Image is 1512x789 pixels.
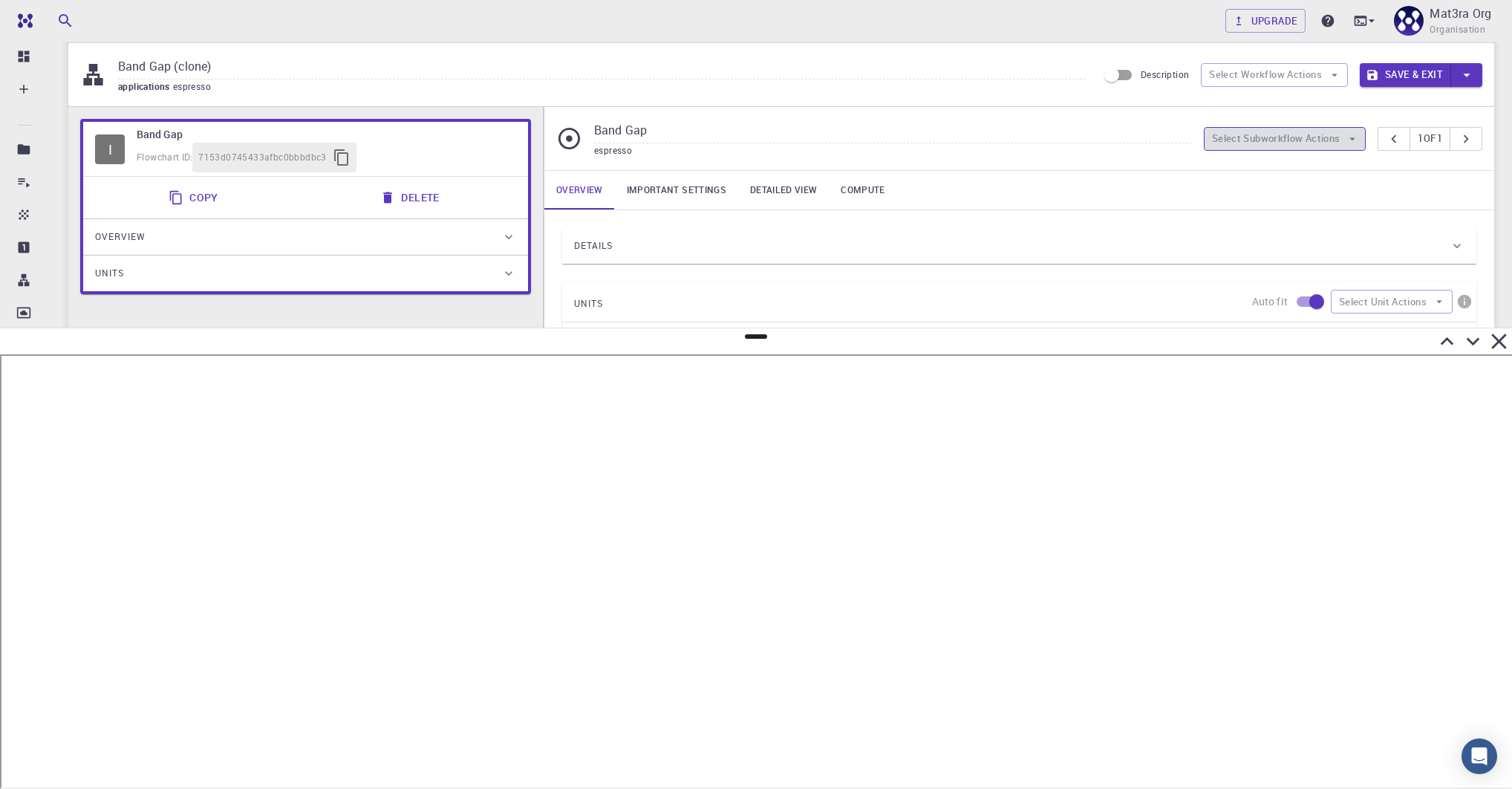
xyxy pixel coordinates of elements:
span: UNITS [574,292,603,316]
a: Detailed view [738,171,829,210]
p: Auto fit [1252,294,1288,309]
span: applications [118,80,173,92]
div: pager [1378,127,1482,151]
span: Organisation [1430,22,1485,37]
a: Important settings [615,171,738,210]
span: Idle [95,134,125,164]
span: espresso [173,80,217,92]
img: logo [12,13,33,28]
div: Overview [83,219,528,255]
span: Flowchart ID: [137,151,192,163]
p: Mat3ra Org [1430,4,1491,22]
span: 7153d0745433afbc0bbbdbc3 [198,150,327,165]
button: info [1453,290,1476,314]
span: Overview [95,225,146,249]
div: Units [83,256,528,291]
img: Mat3ra Org [1394,6,1424,36]
a: Compute [829,171,896,210]
button: 1of1 [1410,127,1450,151]
span: espresso [594,144,632,156]
div: Details [562,228,1476,264]
div: Open Intercom Messenger [1462,738,1497,774]
button: Select Subworkflow Actions [1204,127,1366,151]
span: Description [1141,68,1189,80]
span: Details [574,234,613,258]
button: Save & Exit [1360,63,1451,87]
a: Overview [544,171,615,210]
span: Support [31,10,85,24]
button: Copy [160,183,230,212]
button: Select Unit Actions [1331,290,1453,314]
span: Units [95,262,124,285]
div: I [95,134,125,164]
button: Delete [371,183,451,212]
h6: Band Gap [137,126,516,143]
button: Upgrade [1225,9,1306,33]
button: Select Workflow Actions [1201,63,1348,87]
